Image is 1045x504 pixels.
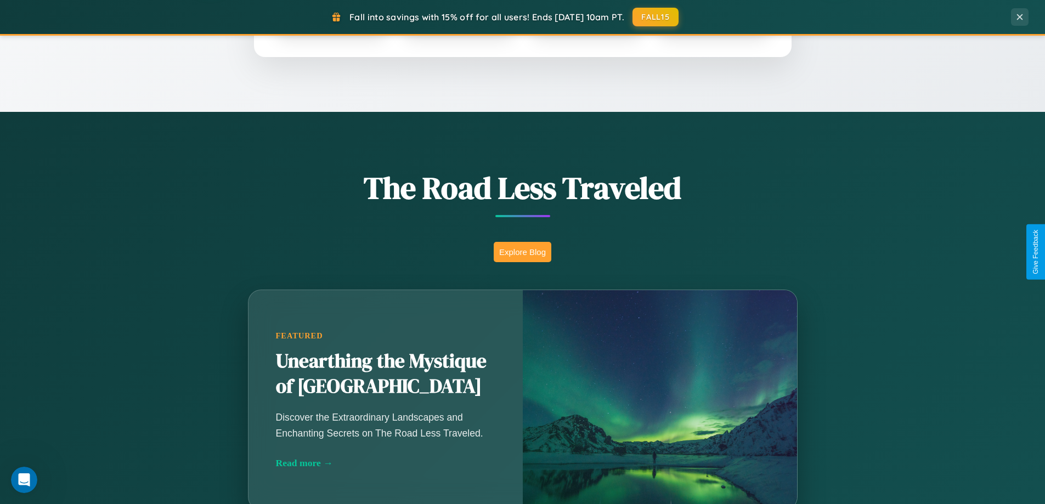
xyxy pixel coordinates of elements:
button: FALL15 [632,8,679,26]
h1: The Road Less Traveled [194,167,852,209]
p: Discover the Extraordinary Landscapes and Enchanting Secrets on The Road Less Traveled. [276,410,495,440]
button: Explore Blog [494,242,551,262]
iframe: Intercom live chat [11,467,37,493]
div: Read more → [276,457,495,469]
h2: Unearthing the Mystique of [GEOGRAPHIC_DATA] [276,349,495,399]
div: Featured [276,331,495,341]
div: Give Feedback [1032,230,1040,274]
span: Fall into savings with 15% off for all users! Ends [DATE] 10am PT. [349,12,624,22]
